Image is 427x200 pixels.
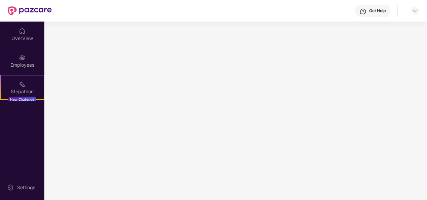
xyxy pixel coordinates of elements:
[7,184,14,191] img: svg+xml;base64,PHN2ZyBpZD0iU2V0dGluZy0yMHgyMCIgeG1sbnM9Imh0dHA6Ly93d3cudzMub3JnLzIwMDAvc3ZnIiB3aW...
[15,184,37,191] div: Settings
[412,8,418,13] img: svg+xml;base64,PHN2ZyBpZD0iRHJvcGRvd24tMzJ4MzIiIHhtbG5zPSJodHRwOi8vd3d3LnczLm9yZy8yMDAwL3N2ZyIgd2...
[19,81,26,88] img: svg+xml;base64,PHN2ZyB4bWxucz0iaHR0cDovL3d3dy53My5vcmcvMjAwMC9zdmciIHdpZHRoPSIyMSIgaGVpZ2h0PSIyMC...
[19,54,26,61] img: svg+xml;base64,PHN2ZyBpZD0iRW1wbG95ZWVzIiB4bWxucz0iaHR0cDovL3d3dy53My5vcmcvMjAwMC9zdmciIHdpZHRoPS...
[369,8,386,13] div: Get Help
[19,28,26,34] img: svg+xml;base64,PHN2ZyBpZD0iSG9tZSIgeG1sbnM9Imh0dHA6Ly93d3cudzMub3JnLzIwMDAvc3ZnIiB3aWR0aD0iMjAiIG...
[1,88,44,95] div: Stepathon
[8,6,52,15] img: New Pazcare Logo
[8,97,36,102] div: New Challenge
[360,8,366,15] img: svg+xml;base64,PHN2ZyBpZD0iSGVscC0zMngzMiIgeG1sbnM9Imh0dHA6Ly93d3cudzMub3JnLzIwMDAvc3ZnIiB3aWR0aD...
